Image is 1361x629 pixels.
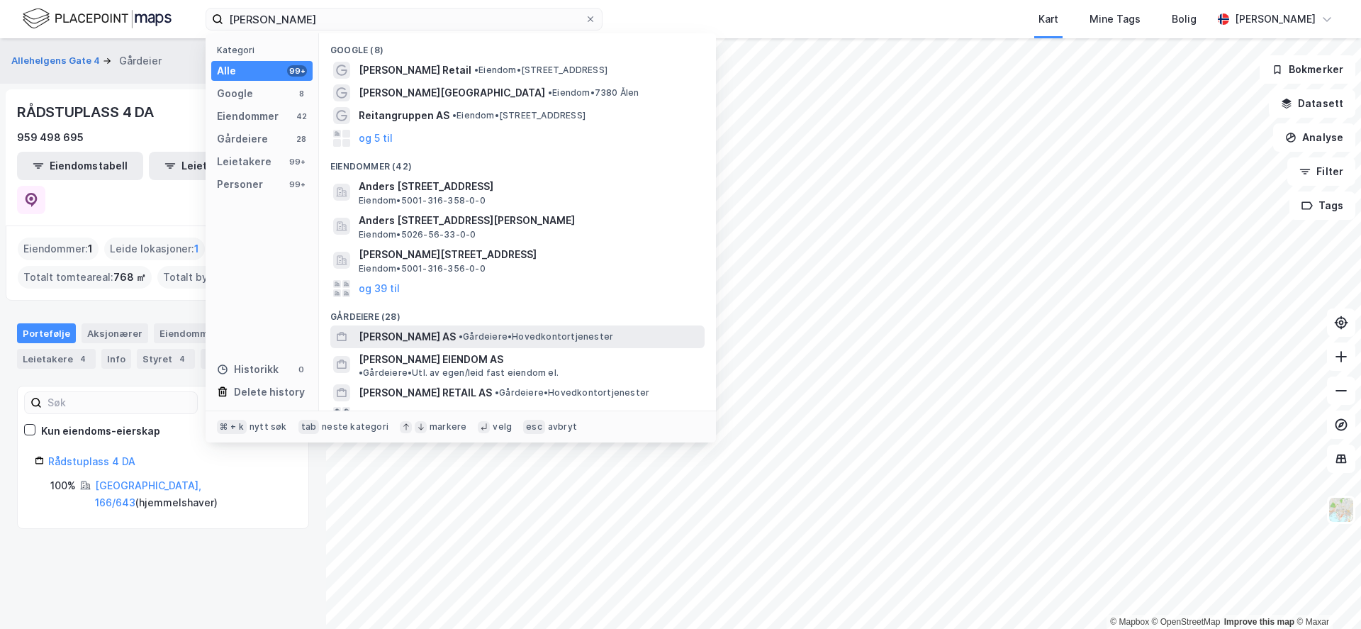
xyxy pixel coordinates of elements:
div: tab [298,420,320,434]
span: • [452,110,457,121]
div: 8 [296,88,307,99]
div: Eiendommer : [18,238,99,260]
div: Delete history [234,384,305,401]
span: Eiendom • [STREET_ADDRESS] [474,65,607,76]
div: 0 [296,364,307,375]
span: Eiendom • 5001-316-358-0-0 [359,195,486,206]
button: Filter [1287,157,1355,186]
button: Tags [1289,191,1355,220]
span: [PERSON_NAME][STREET_ADDRESS] [359,246,699,263]
div: Leide lokasjoner : [104,238,205,260]
div: avbryt [548,421,577,433]
div: 100% [50,477,76,494]
div: 99+ [287,65,307,77]
img: logo.f888ab2527a4732fd821a326f86c7f29.svg [23,6,172,31]
span: Gårdeiere • Utl. av egen/leid fast eiendom el. [359,367,559,379]
span: 768 ㎡ [113,269,146,286]
span: 1 [194,240,199,257]
iframe: Chat Widget [1290,561,1361,629]
div: Bolig [1172,11,1197,28]
div: neste kategori [322,421,388,433]
a: Mapbox [1110,617,1149,627]
div: Styret [137,349,195,369]
span: Eiendom • 5026-56-33-0-0 [359,229,476,240]
img: Z [1328,496,1355,523]
button: Analyse [1273,123,1355,152]
div: markere [430,421,466,433]
span: Gårdeiere • Hovedkontortjenester [459,331,613,343]
div: [PERSON_NAME] [1235,11,1316,28]
button: og 25 til [359,407,399,424]
div: Gårdeiere [217,130,268,147]
span: • [459,331,463,342]
a: [GEOGRAPHIC_DATA], 166/643 [95,479,201,508]
div: 959 498 695 [17,129,84,146]
span: [PERSON_NAME] RETAIL AS [359,384,492,401]
div: Kategori [217,45,313,55]
div: Totalt byggareal : [157,266,292,289]
span: [PERSON_NAME] Retail [359,62,471,79]
span: Anders [STREET_ADDRESS] [359,178,699,195]
span: [PERSON_NAME] EIENDOM AS [359,351,503,368]
span: Gårdeiere • Hovedkontortjenester [495,387,649,399]
input: Søk på adresse, matrikkel, gårdeiere, leietakere eller personer [223,9,585,30]
div: Historikk [217,361,279,378]
span: • [474,65,478,75]
button: Leietakertabell [149,152,275,180]
div: 42 [296,111,307,122]
div: Leietakere [17,349,96,369]
div: ⌘ + k [217,420,247,434]
div: Transaksjoner [201,349,298,369]
span: Reitangruppen AS [359,107,449,124]
span: [PERSON_NAME][GEOGRAPHIC_DATA] [359,84,545,101]
span: 1 [88,240,93,257]
span: Eiendom • 7380 Ålen [548,87,639,99]
a: Rådstuplass 4 DA [48,455,135,467]
button: Datasett [1269,89,1355,118]
div: Alle [217,62,236,79]
div: RÅDSTUPLASS 4 DA [17,101,157,123]
div: 99+ [287,179,307,190]
div: Google [217,85,253,102]
div: velg [493,421,512,433]
div: Google (8) [319,33,716,59]
div: Aksjonærer [82,323,148,343]
input: Søk [42,392,197,413]
div: ( hjemmelshaver ) [95,477,291,511]
div: Eiendommer [217,108,279,125]
span: • [359,367,363,378]
button: Allehelgens Gate 4 [11,54,103,68]
div: Gårdeier [119,52,162,69]
div: Portefølje [17,323,76,343]
div: Mine Tags [1090,11,1141,28]
div: Leietakere [217,153,271,170]
div: 28 [296,133,307,145]
span: • [548,87,552,98]
button: og 5 til [359,130,393,147]
span: [PERSON_NAME] AS [359,328,456,345]
a: Improve this map [1224,617,1294,627]
div: esc [523,420,545,434]
a: OpenStreetMap [1152,617,1221,627]
div: Totalt tomteareal : [18,266,152,289]
div: Kun eiendoms-eierskap [41,423,160,440]
span: Eiendom • [STREET_ADDRESS] [452,110,586,121]
div: 4 [175,352,189,366]
button: og 39 til [359,280,400,297]
div: 4 [76,352,90,366]
div: Eiendommer (42) [319,150,716,175]
button: Bokmerker [1260,55,1355,84]
div: Kart [1038,11,1058,28]
div: 99+ [287,156,307,167]
div: Personer [217,176,263,193]
div: Eiendommer [154,323,241,343]
button: Eiendomstabell [17,152,143,180]
span: Eiendom • 5001-316-356-0-0 [359,263,486,274]
div: Info [101,349,131,369]
div: nytt søk [250,421,287,433]
div: Kontrollprogram for chat [1290,561,1361,629]
span: • [495,387,499,398]
span: Anders [STREET_ADDRESS][PERSON_NAME] [359,212,699,229]
div: Gårdeiere (28) [319,300,716,325]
